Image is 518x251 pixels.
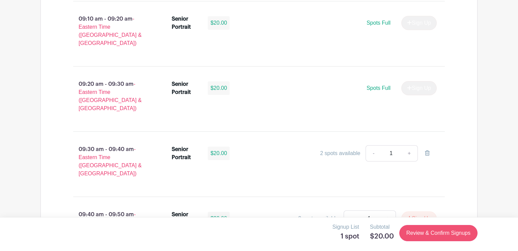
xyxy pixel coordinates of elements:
h5: $20.00 [370,232,394,241]
a: - [366,145,381,161]
a: + [379,210,396,227]
button: Sign Up [401,211,437,226]
p: 09:10 am - 09:20 am [62,12,161,50]
div: $20.00 [208,212,230,225]
div: Senior Portrait [172,80,200,96]
div: Senior Portrait [172,145,200,161]
span: Spots Full [367,85,391,91]
div: Senior Portrait [172,15,200,31]
a: - [344,210,359,227]
span: Spots Full [367,20,391,26]
p: 09:20 am - 09:30 am [62,77,161,115]
p: 09:30 am - 09:40 am [62,143,161,180]
div: 2 spots available [320,149,360,157]
div: 2 spots available [298,215,338,223]
a: + [401,145,418,161]
div: $20.00 [208,81,230,95]
p: Subtotal [370,223,394,231]
p: Signup List [333,223,359,231]
div: Senior Portrait [172,210,200,227]
div: $20.00 [208,147,230,160]
p: 09:40 am - 09:50 am [62,208,161,246]
span: - Eastern Time ([GEOGRAPHIC_DATA] & [GEOGRAPHIC_DATA]) [79,81,142,111]
div: $20.00 [208,16,230,30]
span: - Eastern Time ([GEOGRAPHIC_DATA] & [GEOGRAPHIC_DATA]) [79,16,142,46]
h5: 1 spot [333,232,359,241]
a: Review & Confirm Signups [399,225,478,241]
span: - Eastern Time ([GEOGRAPHIC_DATA] & [GEOGRAPHIC_DATA]) [79,146,142,176]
